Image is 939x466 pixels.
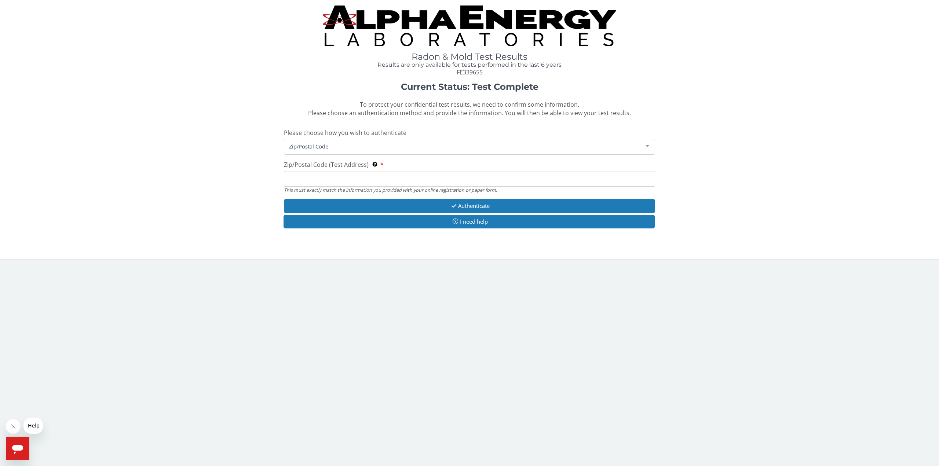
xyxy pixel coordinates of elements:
span: To protect your confidential test results, we need to confirm some information. Please choose an ... [308,100,631,117]
iframe: Message from company [23,418,43,434]
span: Zip/Postal Code [287,142,640,150]
div: This must exactly match the information you provided with your online registration or paper form. [284,187,655,193]
span: Zip/Postal Code (Test Address) [284,161,369,169]
strong: Current Status: Test Complete [401,81,538,92]
iframe: Close message [6,419,21,434]
button: Authenticate [284,199,655,213]
span: FE339655 [457,68,483,76]
img: TightCrop.jpg [323,5,616,46]
h1: Radon & Mold Test Results [284,52,655,62]
iframe: Button to launch messaging window [6,437,29,460]
span: Please choose how you wish to authenticate [284,129,406,137]
h4: Results are only available for tests performed in the last 6 years [284,62,655,68]
button: I need help [284,215,655,228]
